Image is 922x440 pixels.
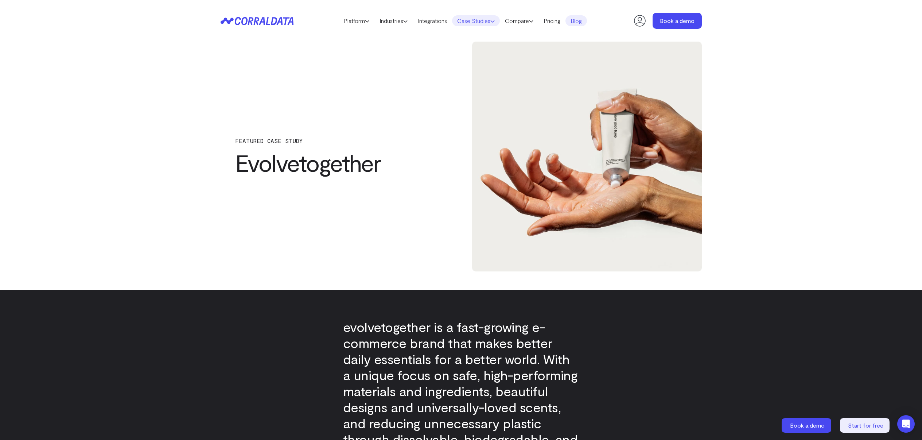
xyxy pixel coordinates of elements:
[538,15,565,26] a: Pricing
[452,15,500,26] a: Case Studies
[339,15,374,26] a: Platform
[782,418,833,433] a: Book a demo
[374,15,413,26] a: Industries
[235,150,436,176] h1: Evolvetogether
[500,15,538,26] a: Compare
[235,138,436,144] p: FEATURED CASE STUDY
[413,15,452,26] a: Integrations
[840,418,891,433] a: Start for free
[565,15,587,26] a: Blog
[897,415,915,433] div: Open Intercom Messenger
[848,422,883,429] span: Start for free
[653,13,702,29] a: Book a demo
[790,422,825,429] span: Book a demo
